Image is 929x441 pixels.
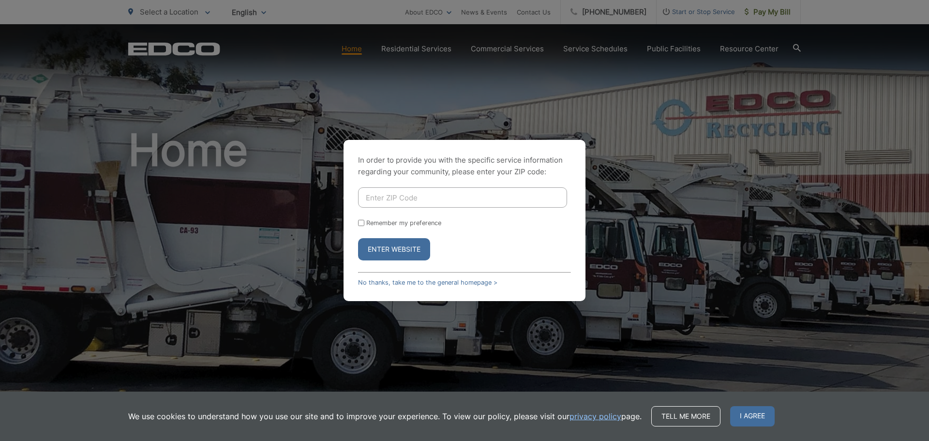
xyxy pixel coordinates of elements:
[366,219,441,227] label: Remember my preference
[128,411,642,422] p: We use cookies to understand how you use our site and to improve your experience. To view our pol...
[358,238,430,260] button: Enter Website
[651,406,720,426] a: Tell me more
[358,187,567,208] input: Enter ZIP Code
[730,406,775,426] span: I agree
[358,154,571,178] p: In order to provide you with the specific service information regarding your community, please en...
[569,411,621,422] a: privacy policy
[358,279,497,286] a: No thanks, take me to the general homepage >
